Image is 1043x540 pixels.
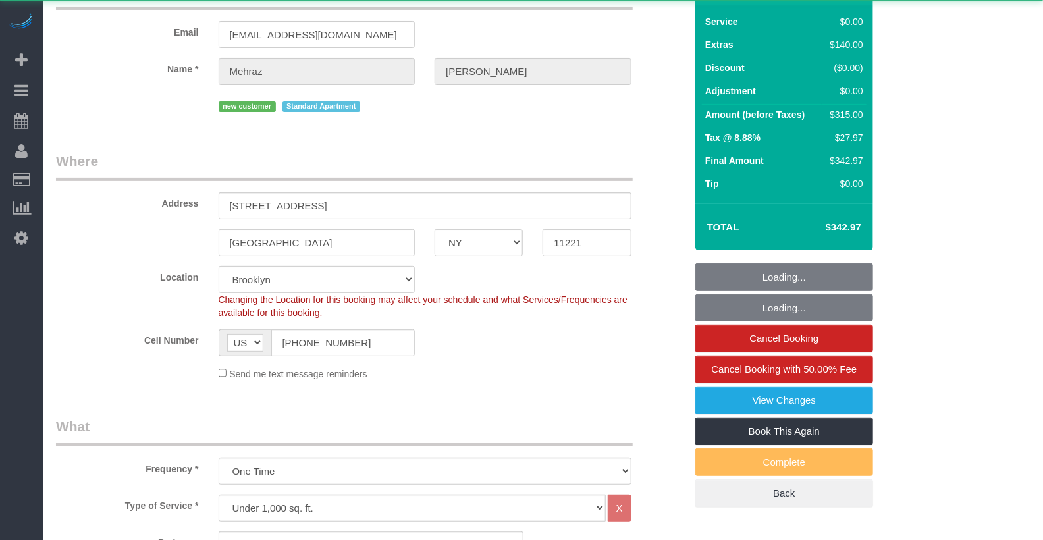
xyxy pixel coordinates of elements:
div: $140.00 [825,38,863,51]
div: $0.00 [825,15,863,28]
label: Email [46,21,209,39]
div: $27.97 [825,131,863,144]
h4: $342.97 [786,222,861,233]
label: Discount [705,61,745,74]
input: Last Name [435,58,631,85]
a: Book This Again [695,418,873,445]
div: $315.00 [825,108,863,121]
div: $342.97 [825,154,863,167]
span: new customer [219,101,276,112]
label: Amount (before Taxes) [705,108,805,121]
div: $0.00 [825,177,863,190]
input: City [219,229,415,256]
input: First Name [219,58,415,85]
div: ($0.00) [825,61,863,74]
span: Send me text message reminders [229,369,367,379]
span: Cancel Booking with 50.00% Fee [712,364,857,375]
label: Adjustment [705,84,756,97]
a: Back [695,479,873,507]
input: Cell Number [271,329,415,356]
label: Final Amount [705,154,764,167]
label: Location [46,266,209,284]
img: Automaid Logo [8,13,34,32]
legend: What [56,417,633,446]
span: Changing the Location for this booking may affect your schedule and what Services/Frequencies are... [219,294,628,318]
a: Cancel Booking with 50.00% Fee [695,356,873,383]
input: Zip Code [543,229,631,256]
label: Extras [705,38,734,51]
label: Address [46,192,209,210]
label: Frequency * [46,458,209,475]
div: $0.00 [825,84,863,97]
label: Service [705,15,738,28]
label: Name * [46,58,209,76]
label: Cell Number [46,329,209,347]
a: View Changes [695,387,873,414]
label: Tip [705,177,719,190]
a: Cancel Booking [695,325,873,352]
strong: Total [707,221,739,232]
input: Email [219,21,415,48]
label: Type of Service * [46,495,209,512]
legend: Where [56,151,633,181]
span: Standard Apartment [282,101,361,112]
label: Tax @ 8.88% [705,131,761,144]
